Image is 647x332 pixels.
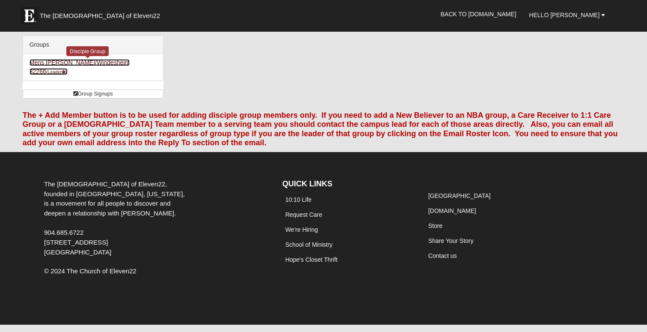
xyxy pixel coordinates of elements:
span: [GEOGRAPHIC_DATA] [44,248,111,256]
img: Eleven22 logo [21,7,38,24]
a: Hello [PERSON_NAME] [522,4,611,26]
h4: QUICK LINKS [282,179,413,189]
a: Request Care [285,211,322,218]
a: Store [428,222,442,229]
div: Groups [23,36,163,54]
a: [GEOGRAPHIC_DATA] [428,192,491,199]
a: We're Hiring [285,226,318,233]
a: Mens [PERSON_NAME]/Windesheim 32266(Leader) [30,59,130,75]
a: Hope's Closet Thrift [285,256,338,263]
span: Hello [PERSON_NAME] [529,12,600,18]
span: © 2024 The Church of Eleven22 [44,267,137,275]
a: Contact us [428,252,457,259]
a: Share Your Story [428,237,474,244]
a: The [DEMOGRAPHIC_DATA] of Eleven22 [16,3,187,24]
span: The [DEMOGRAPHIC_DATA] of Eleven22 [40,12,160,20]
a: School of Ministry [285,241,332,248]
a: [DOMAIN_NAME] [428,207,476,214]
div: The [DEMOGRAPHIC_DATA] of Eleven22, founded in [GEOGRAPHIC_DATA], [US_STATE], is a movement for a... [38,179,196,257]
small: (Leader ) [46,69,68,75]
font: The + Add Member button is to be used for adding disciple group members only. If you need to add ... [23,111,618,147]
a: Group Signups [23,90,163,99]
div: Disciple Group [66,46,109,56]
a: 10:10 Life [285,196,312,203]
a: Back to [DOMAIN_NAME] [434,3,523,25]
